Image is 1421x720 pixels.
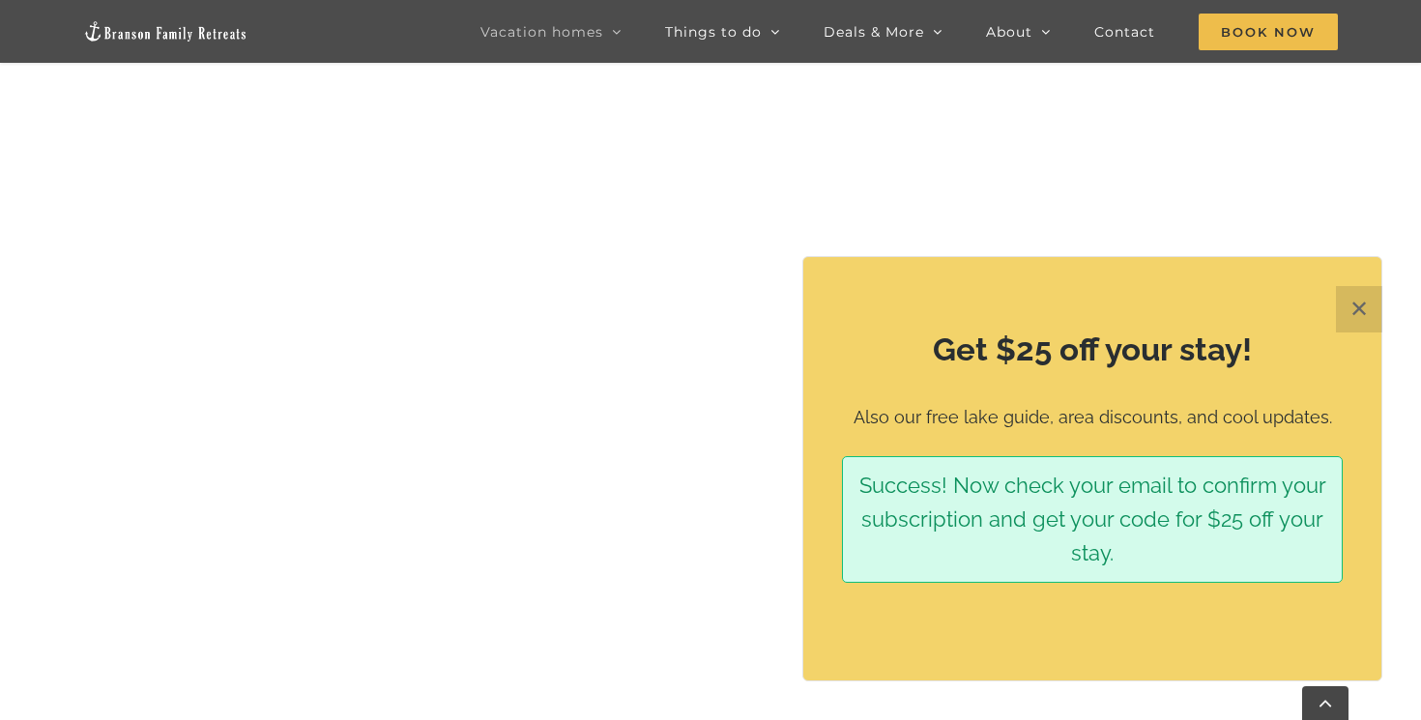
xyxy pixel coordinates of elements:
img: Branson Family Retreats Logo [83,20,247,43]
span: Contact [1094,25,1155,39]
span: Book Now [1199,14,1338,50]
span: Vacation homes [480,25,603,39]
button: Close [1336,286,1382,332]
div: Move To ... [8,130,1413,147]
span: Things to do [665,25,762,39]
div: Options [8,77,1413,95]
div: Success! Now check your email to confirm your subscription and get your code for $25 off your stay. [842,456,1343,584]
div: Sort A > Z [8,8,1413,25]
p: ​ [842,607,1343,627]
div: Delete [8,60,1413,77]
p: Also our free lake guide, area discounts, and cool updates. [842,404,1343,432]
h2: Get $25 off your stay! [842,328,1343,372]
span: Deals & More [824,25,924,39]
div: Move To ... [8,43,1413,60]
div: Sign out [8,95,1413,112]
div: Sort New > Old [8,25,1413,43]
span: About [986,25,1032,39]
div: Rename [8,112,1413,130]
